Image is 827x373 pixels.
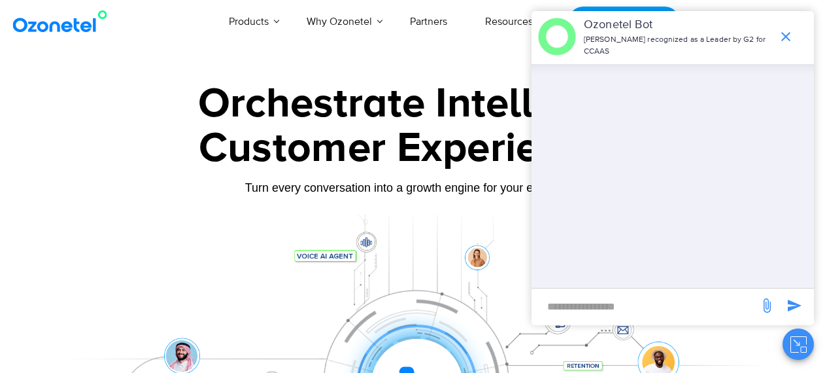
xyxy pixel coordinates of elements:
[773,24,799,50] span: end chat or minimize
[538,18,576,56] img: header
[51,181,777,195] div: Turn every conversation into a growth engine for your enterprise.
[51,83,777,125] div: Orchestrate Intelligent
[568,7,680,37] a: Request a Demo
[584,16,771,34] p: Ozonetel Bot
[51,117,777,180] div: Customer Experiences
[584,34,771,58] p: [PERSON_NAME] recognized as a Leader by G2 for CCAAS
[781,293,807,319] span: send message
[538,295,752,319] div: new-msg-input
[783,329,814,360] button: Close chat
[754,293,780,319] span: send message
